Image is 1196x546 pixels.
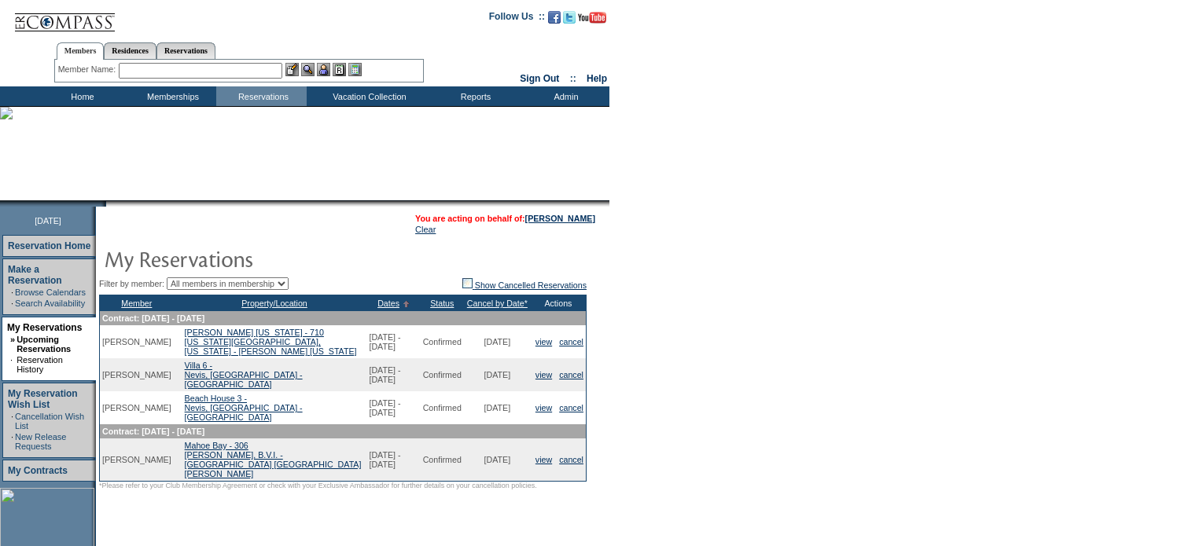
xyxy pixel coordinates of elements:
[535,370,552,379] a: view
[17,355,63,374] a: Reservation History
[520,73,559,84] a: Sign Out
[11,288,13,297] td: ·
[15,432,66,451] a: New Release Requests
[366,438,420,482] td: [DATE] - [DATE]
[100,438,174,482] td: [PERSON_NAME]
[399,301,410,307] img: Ascending
[519,86,609,106] td: Admin
[525,214,595,223] a: [PERSON_NAME]
[35,216,61,225] span: [DATE]
[307,86,429,106] td: Vacation Collection
[415,214,595,223] span: You are acting on behalf of:
[100,358,174,391] td: [PERSON_NAME]
[58,63,119,76] div: Member Name:
[101,200,106,207] img: promoShadowLeftCorner.gif
[464,438,531,482] td: [DATE]
[430,299,454,308] a: Status
[185,441,362,478] a: Mahoe Bay - 306[PERSON_NAME], B.V.I. - [GEOGRAPHIC_DATA] [GEOGRAPHIC_DATA][PERSON_NAME]
[15,412,84,431] a: Cancellation Wish List
[531,295,587,312] th: Actions
[121,299,152,308] a: Member
[559,370,583,379] a: cancel
[185,394,303,422] a: Beach House 3 -Nevis, [GEOGRAPHIC_DATA] - [GEOGRAPHIC_DATA]
[333,63,346,76] img: Reservations
[429,86,519,106] td: Reports
[8,240,90,251] a: Reservation Home
[535,337,552,346] a: view
[317,63,330,76] img: Impersonate
[126,86,216,106] td: Memberships
[559,455,583,464] a: cancel
[241,299,307,308] a: Property/Location
[570,73,576,84] span: ::
[8,264,62,286] a: Make a Reservation
[563,16,576,25] a: Follow us on Twitter
[489,9,545,28] td: Follow Us ::
[15,299,85,308] a: Search Availability
[563,11,576,24] img: Follow us on Twitter
[366,325,420,358] td: [DATE] - [DATE]
[104,243,418,274] img: pgTtlMyReservations.gif
[15,288,86,297] a: Browse Calendars
[559,403,583,412] a: cancel
[548,11,561,24] img: Become our fan on Facebook
[421,358,464,391] td: Confirmed
[301,63,315,76] img: View
[348,63,362,76] img: b_calculator.gif
[535,455,552,464] a: view
[7,322,82,333] a: My Reservations
[464,325,531,358] td: [DATE]
[106,200,108,207] img: blank.gif
[467,299,528,308] a: Cancel by Date*
[102,427,204,436] span: Contract: [DATE] - [DATE]
[548,16,561,25] a: Become our fan on Facebook
[99,482,537,489] span: *Please refer to your Club Membership Agreement or check with your Exclusive Ambassador for furth...
[415,225,436,234] a: Clear
[11,432,13,451] td: ·
[104,42,156,59] a: Residences
[421,325,464,358] td: Confirmed
[559,337,583,346] a: cancel
[462,280,587,290] a: Show Cancelled Reservations
[462,278,473,288] img: chk_off.JPG
[587,73,607,84] a: Help
[35,86,126,106] td: Home
[102,313,204,323] span: Contract: [DATE] - [DATE]
[100,391,174,424] td: [PERSON_NAME]
[366,358,420,391] td: [DATE] - [DATE]
[11,299,13,308] td: ·
[156,42,215,59] a: Reservations
[185,361,303,389] a: Villa 6 -Nevis, [GEOGRAPHIC_DATA] - [GEOGRAPHIC_DATA]
[57,42,105,60] a: Members
[10,355,15,374] td: ·
[10,335,15,344] b: »
[285,63,299,76] img: b_edit.gif
[464,358,531,391] td: [DATE]
[216,86,307,106] td: Reservations
[185,328,357,356] a: [PERSON_NAME] [US_STATE] - 710[US_STATE][GEOGRAPHIC_DATA], [US_STATE] - [PERSON_NAME] [US_STATE]
[8,388,78,410] a: My Reservation Wish List
[421,391,464,424] td: Confirmed
[377,299,399,308] a: Dates
[100,325,174,358] td: [PERSON_NAME]
[578,16,606,25] a: Subscribe to our YouTube Channel
[421,438,464,482] td: Confirmed
[11,412,13,431] td: ·
[8,465,68,476] a: My Contracts
[464,391,531,424] td: [DATE]
[535,403,552,412] a: view
[366,391,420,424] td: [DATE] - [DATE]
[578,12,606,24] img: Subscribe to our YouTube Channel
[99,279,164,288] span: Filter by member:
[17,335,71,354] a: Upcoming Reservations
